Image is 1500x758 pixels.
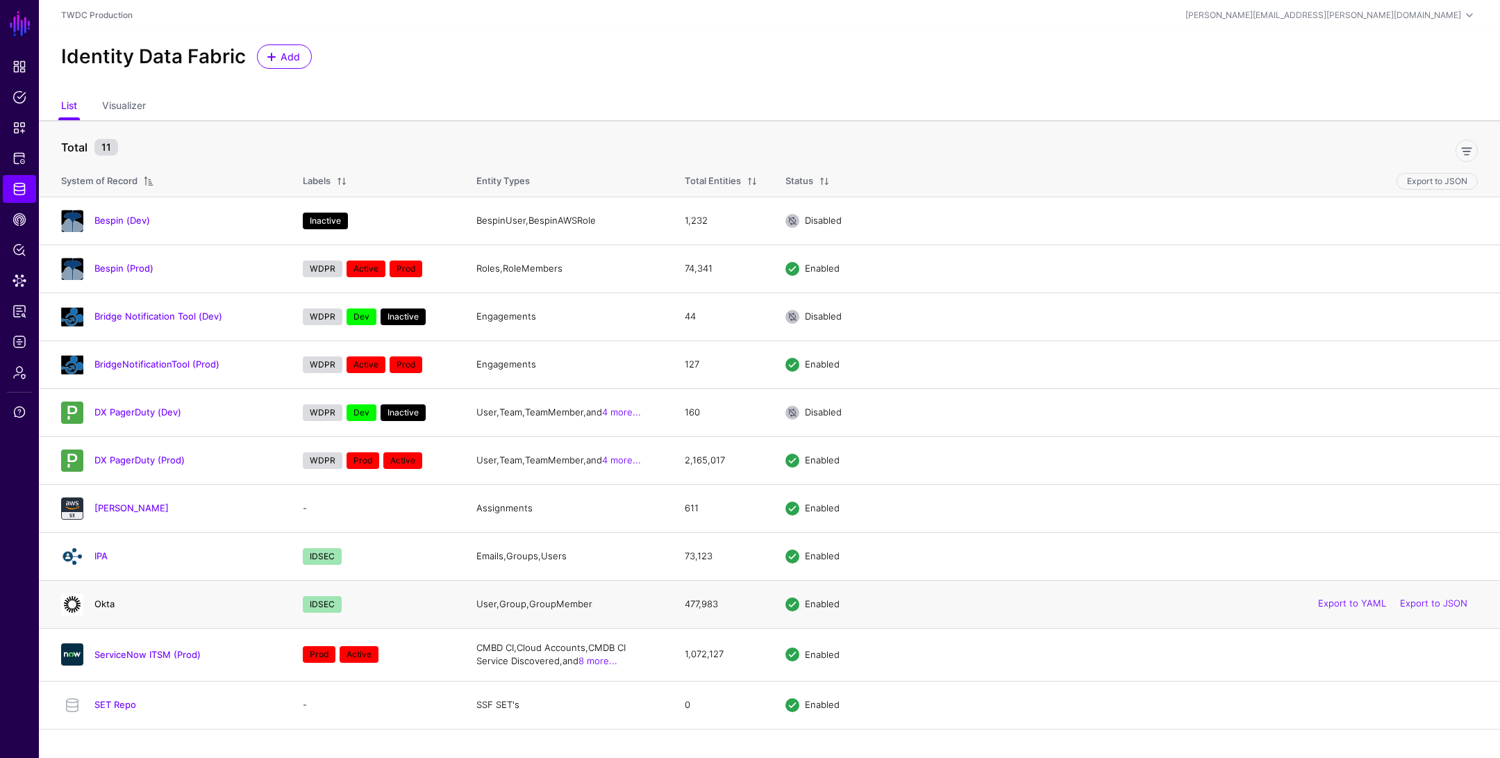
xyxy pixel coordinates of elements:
[3,236,36,264] a: Policy Lens
[61,45,246,69] h2: Identity Data Fabric
[303,261,342,277] span: WDPR
[61,497,83,520] img: svg+xml;base64,PHN2ZyB3aWR0aD0iNjQiIGhlaWdodD0iNjQiIHZpZXdCb3g9IjAgMCA2NCA2NCIgZmlsbD0ibm9uZSIgeG...
[805,359,840,370] span: Enabled
[671,340,772,388] td: 127
[289,484,462,532] td: -
[462,388,671,436] td: User, Team, TeamMember, and
[462,484,671,532] td: Assignments
[61,10,133,20] a: TWDC Production
[303,356,342,373] span: WDPR
[476,175,530,186] span: Entity Types
[462,532,671,580] td: Emails, Groups, Users
[462,340,671,388] td: Engagements
[94,502,169,513] a: [PERSON_NAME]
[12,213,26,226] span: CAEP Hub
[805,550,840,561] span: Enabled
[381,308,426,325] span: Inactive
[3,297,36,325] a: Reports
[1400,598,1467,609] a: Export to JSON
[685,174,741,188] div: Total Entities
[61,354,83,376] img: svg+xml;base64,PHN2ZyB2ZXJzaW9uPSIxLjEiIGlkPSJMYXllcl8xIiB4bWxucz0iaHR0cDovL3d3dy53My5vcmcvMjAwMC...
[303,452,342,469] span: WDPR
[347,308,376,325] span: Dev
[61,140,87,154] strong: Total
[289,681,462,729] td: -
[347,452,379,469] span: Prod
[61,258,83,280] img: svg+xml;base64,PHN2ZyB2ZXJzaW9uPSIxLjEiIGlkPSJMYXllcl8xIiB4bWxucz0iaHR0cDovL3d3dy53My5vcmcvMjAwMC...
[3,359,36,386] a: Admin
[94,598,115,609] a: Okta
[3,53,36,81] a: Dashboard
[671,245,772,293] td: 74,341
[340,646,378,663] span: Active
[671,580,772,628] td: 477,983
[462,580,671,628] td: User, Group, GroupMember
[347,404,376,421] span: Dev
[1185,9,1461,22] div: [PERSON_NAME][EMAIL_ADDRESS][PERSON_NAME][DOMAIN_NAME]
[671,628,772,681] td: 1,072,127
[94,454,185,465] a: DX PagerDuty (Prod)
[303,596,342,613] span: IDSEC
[805,311,842,322] span: Disabled
[12,151,26,165] span: Protected Systems
[94,550,108,561] a: IPA
[671,197,772,245] td: 1,232
[102,94,146,120] a: Visualizer
[61,306,83,328] img: svg+xml;base64,PHN2ZyB2ZXJzaW9uPSIxLjEiIGlkPSJMYXllcl8xIiB4bWxucz0iaHR0cDovL3d3dy53My5vcmcvMjAwMC...
[805,648,840,659] span: Enabled
[3,83,36,111] a: Policies
[805,502,840,513] span: Enabled
[462,197,671,245] td: BespinUser, BespinAWSRole
[61,94,77,120] a: List
[61,643,83,666] img: svg+xml;base64,PHN2ZyB3aWR0aD0iNjQiIGhlaWdodD0iNjQiIHZpZXdCb3g9IjAgMCA2NCA2NCIgZmlsbD0ibm9uZSIgeG...
[12,405,26,419] span: Support
[347,356,385,373] span: Active
[805,454,840,465] span: Enabled
[785,174,813,188] div: Status
[671,388,772,436] td: 160
[61,210,83,232] img: svg+xml;base64,PHN2ZyB2ZXJzaW9uPSIxLjEiIGlkPSJMYXllcl8xIiB4bWxucz0iaHR0cDovL3d3dy53My5vcmcvMjAwMC...
[3,114,36,142] a: Snippets
[671,293,772,340] td: 44
[578,655,617,666] a: 8 more...
[390,356,422,373] span: Prod
[94,263,153,274] a: Bespin (Prod)
[462,245,671,293] td: Roles, RoleMembers
[61,402,83,424] img: svg+xml;base64,PHN2ZyB3aWR0aD0iNjQiIGhlaWdodD0iNjQiIHZpZXdCb3g9IjAgMCA2NCA2NCIgZmlsbD0ibm9uZSIgeG...
[383,452,422,469] span: Active
[3,328,36,356] a: Logs
[61,174,137,188] div: System of Record
[12,274,26,288] span: Data Lens
[61,545,83,568] img: svg+xml;base64,PD94bWwgdmVyc2lvbj0iMS4wIiBlbmNvZGluZz0iVVRGLTgiIHN0YW5kYWxvbmU9Im5vIj8+CjwhLS0gQ3...
[805,215,842,226] span: Disabled
[1318,598,1386,609] a: Export to YAML
[12,90,26,104] span: Policies
[94,699,136,710] a: SET Repo
[94,311,222,322] a: Bridge Notification Tool (Dev)
[805,598,840,609] span: Enabled
[805,699,840,710] span: Enabled
[303,174,331,188] div: Labels
[1397,173,1478,190] button: Export to JSON
[12,182,26,196] span: Identity Data Fabric
[12,243,26,257] span: Policy Lens
[805,406,842,418] span: Disabled
[303,213,348,229] span: Inactive
[94,215,150,226] a: Bespin (Dev)
[61,593,83,616] img: svg+xml;base64,PHN2ZyB3aWR0aD0iNjQiIGhlaWdodD0iNjQiIHZpZXdCb3g9IjAgMCA2NCA2NCIgZmlsbD0ibm9uZSIgeG...
[8,8,32,39] a: SGNL
[381,404,426,421] span: Inactive
[303,548,342,565] span: IDSEC
[61,450,83,472] img: svg+xml;base64,PHN2ZyB3aWR0aD0iNjQiIGhlaWdodD0iNjQiIHZpZXdCb3g9IjAgMCA2NCA2NCIgZmlsbD0ibm9uZSIgeG...
[12,121,26,135] span: Snippets
[3,175,36,203] a: Identity Data Fabric
[602,454,641,465] a: 4 more...
[303,308,342,325] span: WDPR
[462,293,671,340] td: Engagements
[12,60,26,74] span: Dashboard
[3,145,36,172] a: Protected Systems
[303,404,342,421] span: WDPR
[462,436,671,484] td: User, Team, TeamMember, and
[602,406,641,418] a: 4 more...
[671,436,772,484] td: 2,165,017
